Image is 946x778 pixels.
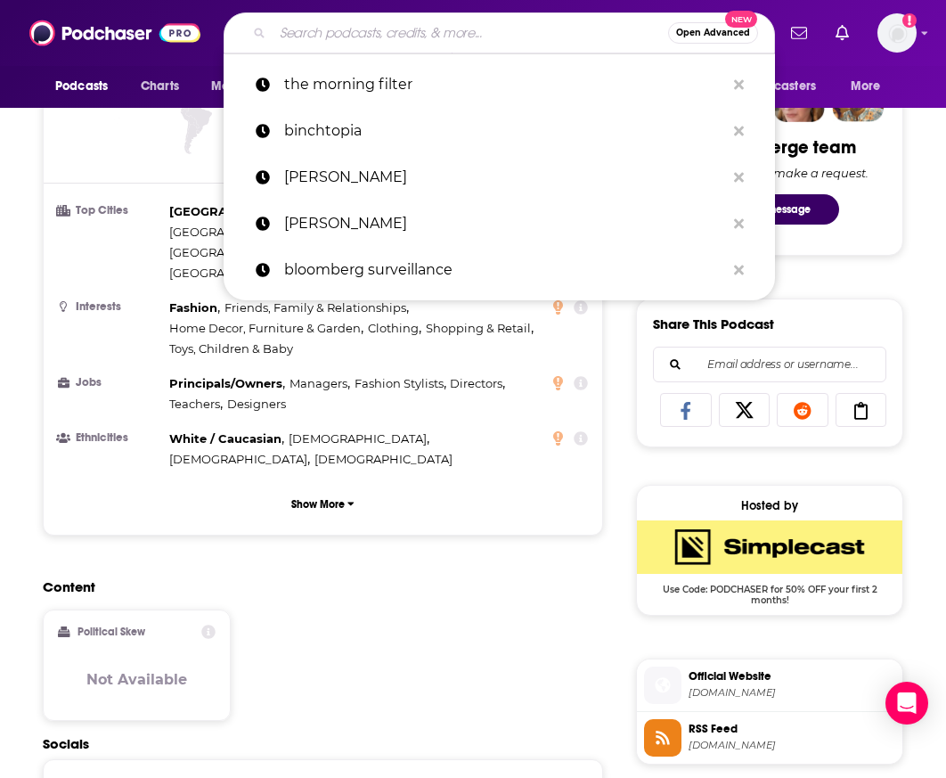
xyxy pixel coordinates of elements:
button: Show profile menu [877,13,917,53]
a: the morning filter [224,61,775,108]
p: wes moss [284,201,725,247]
span: Managers [290,376,347,390]
p: tim dillon [284,154,725,201]
input: Search podcasts, credits, & more... [273,19,668,47]
a: Show notifications dropdown [828,18,856,48]
h3: Not Available [86,671,187,688]
span: Principals/Owners [169,376,282,390]
span: Directors [450,376,502,390]
h3: Top Cities [58,205,162,217]
a: Share on X/Twitter [719,393,771,427]
span: , [355,373,446,394]
span: Open Advanced [676,29,750,37]
img: Podchaser - Follow, Share and Rate Podcasts [29,16,200,50]
span: Monitoring [211,74,274,99]
span: feeds.simplecast.com [689,739,895,752]
span: , [169,449,310,470]
h2: Socials [43,735,603,752]
span: Teachers [169,397,220,411]
span: Home Decor, Furniture & Garden [169,321,361,335]
p: binchtopia [284,108,725,154]
span: Podcasts [55,74,108,99]
span: Official Website [689,668,895,684]
span: [DEMOGRAPHIC_DATA] [314,452,453,466]
a: SimpleCast Deal: Use Code: PODCHASER for 50% OFF your first 2 months! [637,520,902,604]
span: , [169,201,447,222]
span: Shopping & Retail [426,321,531,335]
div: Search podcasts, credits, & more... [224,12,775,53]
h3: Interests [58,301,162,313]
h3: Jobs [58,377,162,389]
span: Fashion [169,300,217,315]
span: Designers [227,397,286,411]
span: Logged in as paige.thornton [877,13,917,53]
span: , [169,222,298,242]
img: SimpleCast Deal: Use Code: PODCHASER for 50% OFF your first 2 months! [637,520,902,574]
input: Email address or username... [668,348,871,381]
span: Clothing [368,321,419,335]
span: , [169,318,363,339]
h2: Political Skew [77,626,145,638]
span: Fashion Stylists [355,376,444,390]
span: RSS Feed [689,721,895,737]
svg: Add a profile image [902,13,917,28]
p: Show More [291,498,345,511]
button: Show More [58,487,588,520]
span: , [169,429,284,449]
a: RSS Feed[DOMAIN_NAME] [644,719,895,757]
a: Share on Facebook [660,393,712,427]
a: Copy Link [836,393,887,427]
div: Open Intercom Messenger [885,682,928,725]
button: open menu [719,70,842,103]
span: , [169,394,223,414]
a: binchtopia [224,108,775,154]
span: Toys, Children & Baby [169,341,293,356]
span: , [290,373,350,394]
span: , [289,429,429,449]
a: [PERSON_NAME] [224,154,775,201]
a: Share on Reddit [777,393,828,427]
span: [DEMOGRAPHIC_DATA] [289,431,427,446]
span: [GEOGRAPHIC_DATA] [169,245,296,259]
span: Charts [141,74,179,99]
span: White / Caucasian [169,431,281,446]
span: , [368,318,421,339]
span: the-morning-filter.simplecast.com [689,686,895,700]
span: [GEOGRAPHIC_DATA], [GEOGRAPHIC_DATA] [169,204,444,218]
span: [DEMOGRAPHIC_DATA] [169,452,307,466]
a: Official Website[DOMAIN_NAME] [644,667,895,704]
button: open menu [43,70,131,103]
span: [GEOGRAPHIC_DATA] [169,266,296,280]
h2: Content [43,578,589,595]
h3: Share This Podcast [653,315,774,332]
button: open menu [838,70,903,103]
p: bloomberg surveillance [284,247,725,293]
span: , [450,373,505,394]
span: , [426,318,534,339]
a: bloomberg surveillance [224,247,775,293]
div: Search followers [653,347,886,382]
span: , [169,373,285,394]
button: Open AdvancedNew [668,22,758,44]
a: [PERSON_NAME] [224,201,775,247]
h3: Ethnicities [58,432,162,444]
span: [GEOGRAPHIC_DATA] [169,225,296,239]
button: open menu [199,70,298,103]
span: Use Code: PODCHASER for 50% OFF your first 2 months! [637,574,902,606]
p: the morning filter [284,61,725,108]
span: New [725,11,757,28]
span: Friends, Family & Relationships [224,300,406,315]
a: Show notifications dropdown [784,18,814,48]
span: , [169,298,220,318]
img: User Profile [877,13,917,53]
div: Hosted by [637,498,902,513]
span: , [224,298,409,318]
span: , [169,242,298,263]
a: Charts [129,70,190,103]
span: More [851,74,881,99]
